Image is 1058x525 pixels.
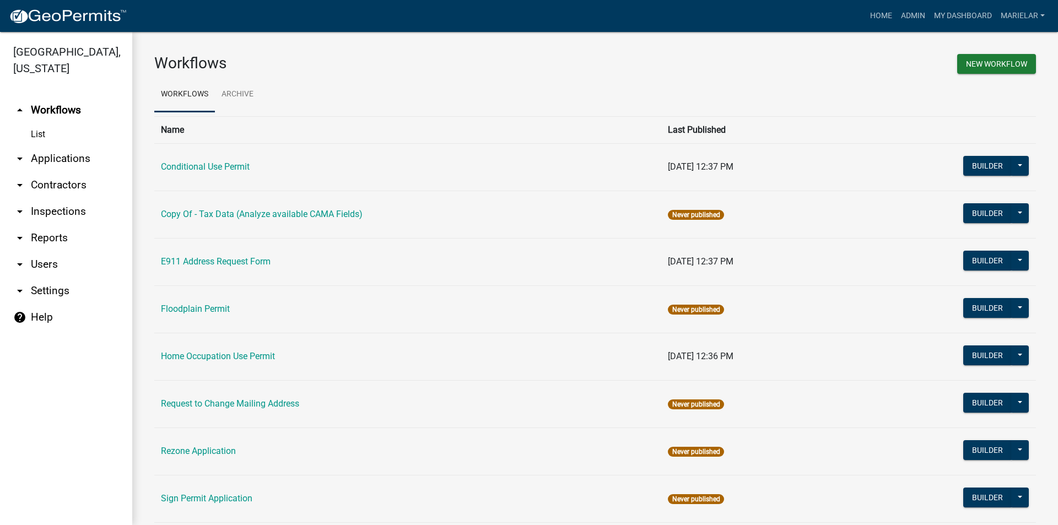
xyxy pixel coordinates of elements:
button: Builder [963,440,1012,460]
span: Never published [668,399,724,409]
a: Home [866,6,897,26]
a: Rezone Application [161,446,236,456]
a: marielar [996,6,1049,26]
i: arrow_drop_down [13,205,26,218]
i: arrow_drop_up [13,104,26,117]
button: Builder [963,393,1012,413]
a: E911 Address Request Form [161,256,271,267]
span: Never published [668,305,724,315]
button: Builder [963,251,1012,270]
th: Name [154,116,661,143]
i: help [13,311,26,324]
button: Builder [963,156,1012,176]
span: Never published [668,447,724,457]
button: Builder [963,488,1012,507]
h3: Workflows [154,54,587,73]
a: My Dashboard [930,6,996,26]
a: Home Occupation Use Permit [161,351,275,361]
span: Never published [668,210,724,220]
span: [DATE] 12:36 PM [668,351,733,361]
i: arrow_drop_down [13,258,26,271]
i: arrow_drop_down [13,284,26,297]
button: Builder [963,298,1012,318]
i: arrow_drop_down [13,178,26,192]
th: Last Published [661,116,847,143]
span: Never published [668,494,724,504]
a: Request to Change Mailing Address [161,398,299,409]
i: arrow_drop_down [13,152,26,165]
button: New Workflow [957,54,1036,74]
a: Workflows [154,77,215,112]
span: [DATE] 12:37 PM [668,256,733,267]
a: Floodplain Permit [161,304,230,314]
a: Conditional Use Permit [161,161,250,172]
a: Sign Permit Application [161,493,252,504]
button: Builder [963,203,1012,223]
span: [DATE] 12:37 PM [668,161,733,172]
button: Builder [963,345,1012,365]
i: arrow_drop_down [13,231,26,245]
a: Admin [897,6,930,26]
a: Copy Of - Tax Data (Analyze available CAMA Fields) [161,209,363,219]
a: Archive [215,77,260,112]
